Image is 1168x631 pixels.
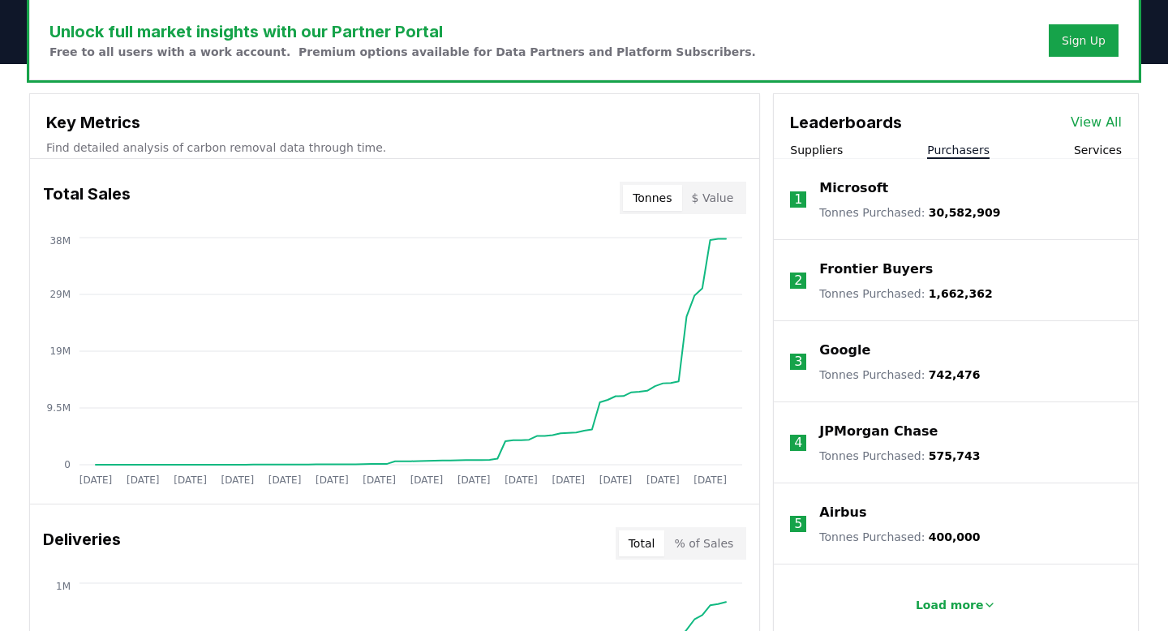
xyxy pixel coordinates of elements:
[49,44,756,60] p: Free to all users with a work account. Premium options available for Data Partners and Platform S...
[127,474,160,486] tspan: [DATE]
[916,597,984,613] p: Load more
[819,529,980,545] p: Tonnes Purchased :
[819,285,992,302] p: Tonnes Purchased :
[790,110,902,135] h3: Leaderboards
[693,474,727,486] tspan: [DATE]
[1049,24,1119,57] button: Sign Up
[794,514,802,534] p: 5
[664,530,743,556] button: % of Sales
[619,530,665,556] button: Total
[46,110,743,135] h3: Key Metrics
[221,474,255,486] tspan: [DATE]
[929,530,981,543] span: 400,000
[268,474,302,486] tspan: [DATE]
[43,527,121,560] h3: Deliveries
[1074,142,1122,158] button: Services
[1071,113,1122,132] a: View All
[79,474,113,486] tspan: [DATE]
[819,204,1000,221] p: Tonnes Purchased :
[64,459,71,470] tspan: 0
[56,581,71,592] tspan: 1M
[457,474,491,486] tspan: [DATE]
[794,271,802,290] p: 2
[552,474,585,486] tspan: [DATE]
[819,178,888,198] a: Microsoft
[790,142,843,158] button: Suppliers
[49,235,71,247] tspan: 38M
[819,503,866,522] a: Airbus
[819,448,980,464] p: Tonnes Purchased :
[49,289,71,300] tspan: 29M
[682,185,744,211] button: $ Value
[363,474,396,486] tspan: [DATE]
[505,474,538,486] tspan: [DATE]
[49,346,71,357] tspan: 19M
[794,190,802,209] p: 1
[623,185,681,211] button: Tonnes
[47,402,71,414] tspan: 9.5M
[646,474,680,486] tspan: [DATE]
[794,433,802,453] p: 4
[819,422,938,441] a: JPMorgan Chase
[174,474,207,486] tspan: [DATE]
[794,352,802,371] p: 3
[929,206,1001,219] span: 30,582,909
[927,142,990,158] button: Purchasers
[49,19,756,44] h3: Unlock full market insights with our Partner Portal
[819,341,870,360] a: Google
[929,287,993,300] span: 1,662,362
[819,260,933,279] a: Frontier Buyers
[599,474,633,486] tspan: [DATE]
[929,368,981,381] span: 742,476
[819,367,980,383] p: Tonnes Purchased :
[1062,32,1106,49] a: Sign Up
[46,140,743,156] p: Find detailed analysis of carbon removal data through time.
[316,474,349,486] tspan: [DATE]
[43,182,131,214] h3: Total Sales
[903,589,1010,621] button: Load more
[929,449,981,462] span: 575,743
[410,474,444,486] tspan: [DATE]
